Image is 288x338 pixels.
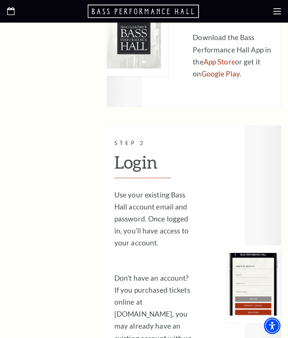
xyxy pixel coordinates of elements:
[114,138,194,148] p: Step 2
[88,4,200,19] a: Open this option
[7,7,15,16] a: Open this option
[114,188,194,248] p: Use your existing Bass Hall account email and password. Once logged in, you’ll have access to you...
[114,152,194,178] h2: Login
[203,57,235,66] a: App Store
[201,69,239,78] a: Google Play
[218,245,281,322] img: Step 2
[264,317,280,333] div: Accessibility Menu
[193,31,273,79] p: Download the Bass Performance Hall App in the or get it on .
